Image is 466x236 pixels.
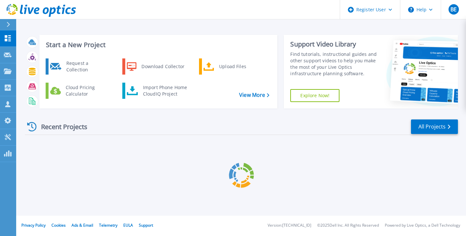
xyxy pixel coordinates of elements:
a: Download Collector [122,58,189,75]
a: Request a Collection [46,58,112,75]
li: Version: [TECHNICAL_ID] [268,223,311,228]
h3: Start a New Project [46,41,269,48]
li: © 2025 Dell Inc. All Rights Reserved [317,223,379,228]
a: All Projects [411,119,458,134]
div: Cloud Pricing Calculator [62,84,110,97]
div: Upload Files [216,60,264,73]
a: Upload Files [199,58,265,75]
div: Download Collector [138,60,187,73]
a: EULA [123,222,133,228]
a: Support [139,222,153,228]
a: Cloud Pricing Calculator [46,83,112,99]
span: BE [450,7,457,12]
a: View More [239,92,269,98]
div: Import Phone Home CloudIQ Project [140,84,190,97]
a: Cookies [51,222,66,228]
a: Telemetry [99,222,117,228]
a: Explore Now! [290,89,339,102]
div: Request a Collection [63,60,110,73]
div: Recent Projects [25,119,96,135]
a: Ads & Email [72,222,93,228]
div: Support Video Library [290,40,377,48]
a: Privacy Policy [21,222,46,228]
li: Powered by Live Optics, a Dell Technology [385,223,460,228]
div: Find tutorials, instructional guides and other support videos to help you make the most of your L... [290,51,377,77]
